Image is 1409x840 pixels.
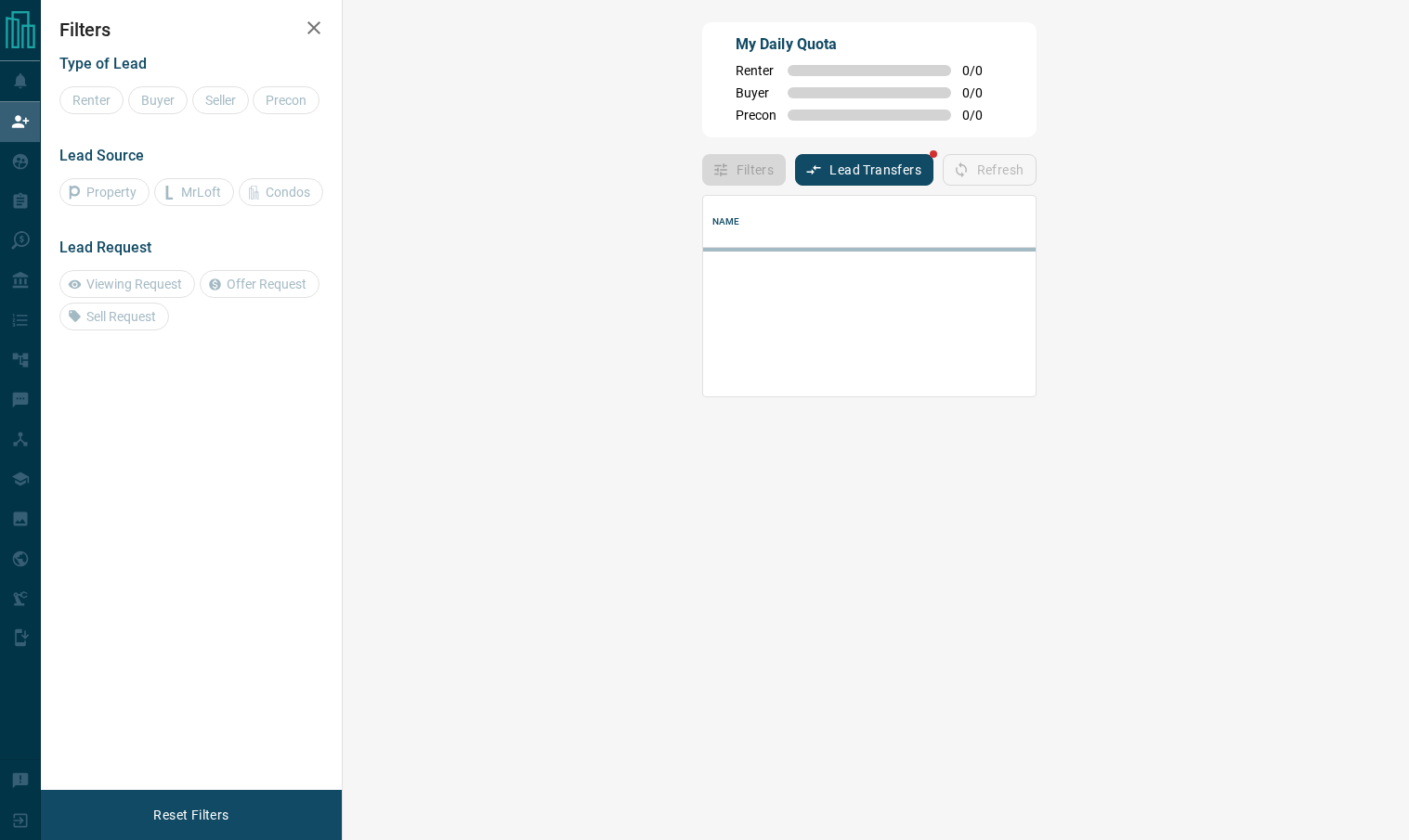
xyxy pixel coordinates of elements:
p: My Daily Quota [736,33,1003,56]
button: Reset Filters [141,799,241,831]
h2: Filters [59,19,323,41]
span: 0 / 0 [962,85,1003,100]
button: Lead Transfers [795,154,933,186]
span: Renter [736,63,776,78]
span: 0 / 0 [962,108,1003,123]
span: Buyer [736,85,776,100]
span: Type of Lead [59,55,147,72]
span: 0 / 0 [962,63,1003,78]
div: Name [712,196,740,248]
span: Lead Source [59,147,144,164]
div: Name [703,196,1044,248]
span: Precon [736,108,776,123]
span: Lead Request [59,239,151,256]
